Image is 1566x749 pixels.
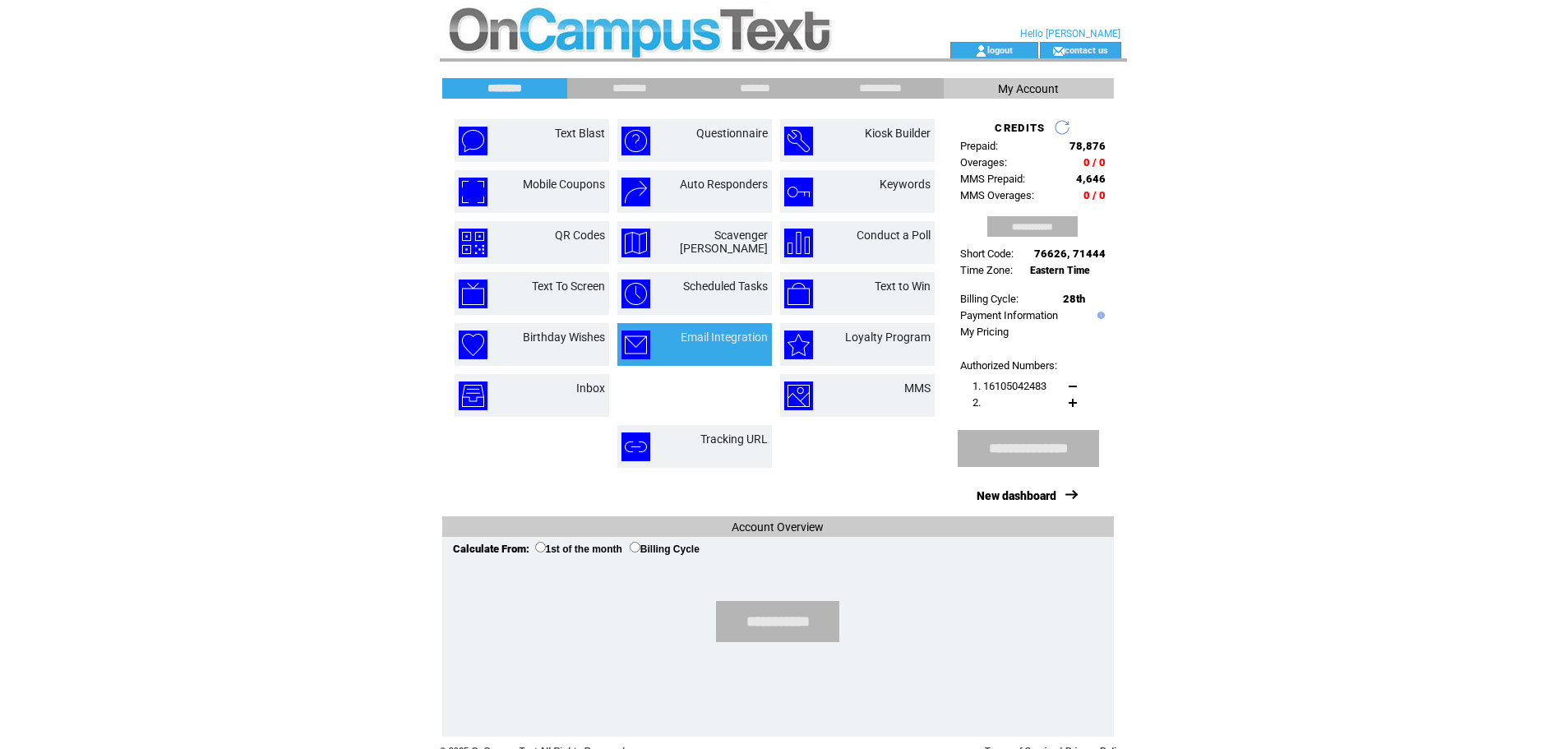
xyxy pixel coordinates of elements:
[784,280,813,308] img: text-to-win.png
[960,173,1025,185] span: MMS Prepaid:
[621,331,650,359] img: email-integration.png
[784,229,813,257] img: conduct-a-poll.png
[1030,265,1090,276] span: Eastern Time
[960,140,998,152] span: Prepaid:
[960,293,1019,305] span: Billing Cycle:
[459,331,487,359] img: birthday-wishes.png
[576,381,605,395] a: Inbox
[621,229,650,257] img: scavenger-hunt.png
[784,178,813,206] img: keywords.png
[700,432,768,446] a: Tracking URL
[998,82,1059,95] span: My Account
[865,127,931,140] a: Kiosk Builder
[1034,247,1106,260] span: 76626, 71444
[630,543,700,555] label: Billing Cycle
[523,331,605,344] a: Birthday Wishes
[732,520,824,534] span: Account Overview
[972,380,1046,392] span: 1. 16105042483
[987,44,1013,55] a: logout
[681,331,768,344] a: Email Integration
[459,127,487,155] img: text-blast.png
[1065,44,1108,55] a: contact us
[621,280,650,308] img: scheduled-tasks.png
[459,381,487,410] img: inbox.png
[960,189,1034,201] span: MMS Overages:
[459,280,487,308] img: text-to-screen.png
[977,489,1056,502] a: New dashboard
[857,229,931,242] a: Conduct a Poll
[960,309,1058,321] a: Payment Information
[845,331,931,344] a: Loyalty Program
[904,381,931,395] a: MMS
[1083,156,1106,169] span: 0 / 0
[621,432,650,461] img: tracking-url.png
[630,542,640,553] input: Billing Cycle
[680,229,768,255] a: Scavenger [PERSON_NAME]
[555,127,605,140] a: Text Blast
[1020,28,1120,39] span: Hello [PERSON_NAME]
[1093,312,1105,319] img: help.gif
[875,280,931,293] a: Text to Win
[960,264,1013,276] span: Time Zone:
[696,127,768,140] a: Questionnaire
[975,44,987,58] img: account_icon.gif
[1052,44,1065,58] img: contact_us_icon.gif
[621,127,650,155] img: questionnaire.png
[453,543,529,555] span: Calculate From:
[880,178,931,191] a: Keywords
[1069,140,1106,152] span: 78,876
[459,229,487,257] img: qr-codes.png
[683,280,768,293] a: Scheduled Tasks
[784,381,813,410] img: mms.png
[680,178,768,191] a: Auto Responders
[535,543,622,555] label: 1st of the month
[621,178,650,206] img: auto-responders.png
[784,331,813,359] img: loyalty-program.png
[1083,189,1106,201] span: 0 / 0
[784,127,813,155] img: kiosk-builder.png
[995,122,1045,134] span: CREDITS
[535,542,546,553] input: 1st of the month
[1076,173,1106,185] span: 4,646
[960,247,1014,260] span: Short Code:
[972,396,981,409] span: 2.
[555,229,605,242] a: QR Codes
[1063,293,1085,305] span: 28th
[523,178,605,191] a: Mobile Coupons
[960,359,1057,372] span: Authorized Numbers:
[459,178,487,206] img: mobile-coupons.png
[532,280,605,293] a: Text To Screen
[960,326,1009,338] a: My Pricing
[960,156,1007,169] span: Overages:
